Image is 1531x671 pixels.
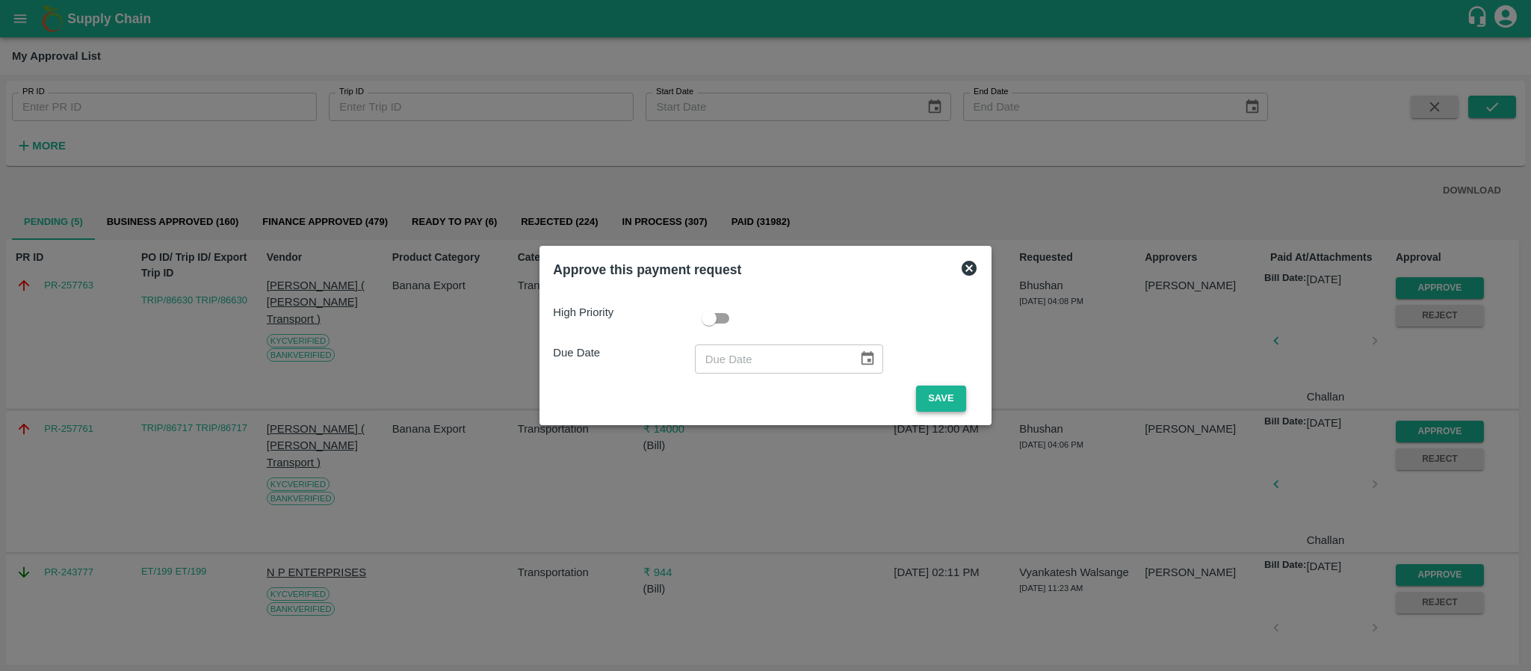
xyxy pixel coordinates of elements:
[553,262,741,277] b: Approve this payment request
[553,344,694,361] p: Due Date
[853,344,882,373] button: Choose date
[553,304,694,321] p: High Priority
[916,386,965,412] button: Save
[695,344,847,373] input: Due Date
